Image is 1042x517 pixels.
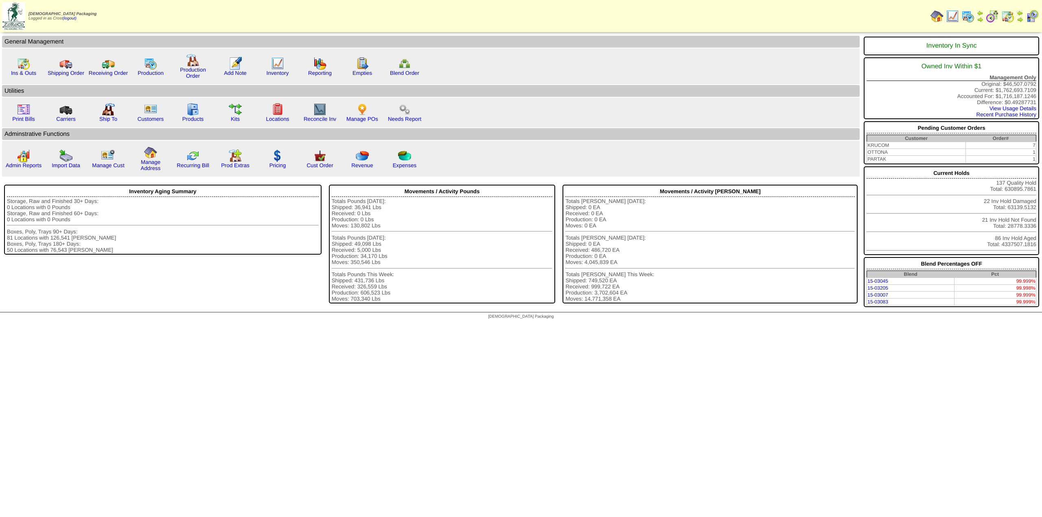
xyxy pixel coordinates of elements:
a: Add Note [224,70,247,76]
a: Prod Extras [221,162,250,168]
a: Products [182,116,204,122]
img: prodextras.gif [229,149,242,162]
td: PARTAK [867,156,965,163]
img: home.gif [930,10,943,23]
td: KRUCOM [867,142,965,149]
td: OTTONA [867,149,965,156]
img: pie_chart.png [356,149,369,162]
img: arrowleft.gif [1017,10,1023,16]
img: arrowleft.gif [977,10,983,16]
img: dollar.gif [271,149,284,162]
img: home.gif [144,146,157,159]
img: workflow.gif [229,103,242,116]
div: Inventory Aging Summary [7,186,319,197]
a: Production Order [180,67,206,79]
th: Pct [954,271,1036,278]
td: Utilities [2,85,860,97]
div: Totals [PERSON_NAME] [DATE]: Shipped: 0 EA Received: 0 EA Production: 0 EA Moves: 0 EA Totals [PE... [565,198,855,302]
div: Owned Inv Within $1 [867,59,1036,74]
a: Expenses [393,162,417,168]
a: 15-03007 [867,292,888,298]
th: Blend [867,271,954,278]
a: View Usage Details [989,105,1036,111]
img: locations.gif [271,103,284,116]
td: Adminstrative Functions [2,128,860,140]
th: Customer [867,135,965,142]
div: Storage, Raw and Finished 30+ Days: 0 Locations with 0 Pounds Storage, Raw and Finished 60+ Days:... [7,198,319,253]
a: Pricing [269,162,286,168]
div: Current Holds [867,168,1036,179]
a: Manage Cust [92,162,124,168]
img: calendarblend.gif [986,10,999,23]
div: Blend Percentages OFF [867,259,1036,269]
img: graph.gif [313,57,326,70]
a: Manage POs [346,116,378,122]
div: Pending Customer Orders [867,123,1036,133]
img: calendarinout.gif [17,57,30,70]
a: Customers [138,116,164,122]
td: 1 [965,156,1036,163]
a: Needs Report [388,116,421,122]
img: truck3.gif [59,103,72,116]
td: General Management [2,36,860,48]
div: Management Only [867,74,1036,81]
img: calendarprod.gif [961,10,974,23]
img: cust_order.png [313,149,326,162]
div: Movements / Activity [PERSON_NAME] [565,186,855,197]
th: Order# [965,135,1036,142]
div: Movements / Activity Pounds [332,186,553,197]
a: Admin Reports [6,162,42,168]
img: workflow.png [398,103,411,116]
a: Reporting [308,70,332,76]
a: Inventory [267,70,289,76]
td: 99.999% [954,292,1036,299]
img: po.png [356,103,369,116]
img: factory.gif [186,54,199,67]
a: Print Bills [12,116,35,122]
a: Recent Purchase History [976,111,1036,118]
a: Empties [352,70,372,76]
img: managecust.png [101,149,116,162]
img: arrowright.gif [977,16,983,23]
td: 7 [965,142,1036,149]
a: Ins & Outs [11,70,36,76]
img: pie_chart2.png [398,149,411,162]
td: 99.999% [954,278,1036,285]
div: 137 Quality Hold Total: 630895.7861 22 Inv Hold Damaged Total: 63139.5132 21 Inv Hold Not Found T... [864,166,1039,255]
a: Ship To [99,116,117,122]
a: Cust Order [306,162,333,168]
img: graph2.png [17,149,30,162]
td: 1 [965,149,1036,156]
img: orders.gif [229,57,242,70]
img: truck2.gif [102,57,115,70]
a: 15-03205 [867,285,888,291]
a: Recurring Bill [177,162,209,168]
a: Shipping Order [48,70,84,76]
img: line_graph2.gif [313,103,326,116]
a: Carriers [56,116,75,122]
img: arrowright.gif [1017,16,1023,23]
img: network.png [398,57,411,70]
img: truck.gif [59,57,72,70]
img: calendarcustomer.gif [1026,10,1039,23]
img: line_graph.gif [271,57,284,70]
img: zoroco-logo-small.webp [2,2,25,30]
a: Locations [266,116,289,122]
img: cabinet.gif [186,103,199,116]
img: line_graph.gif [946,10,959,23]
span: [DEMOGRAPHIC_DATA] Packaging [28,12,96,16]
a: Receiving Order [89,70,128,76]
span: [DEMOGRAPHIC_DATA] Packaging [488,314,554,319]
img: calendarprod.gif [144,57,157,70]
a: Manage Address [141,159,161,171]
span: Logged in as Crost [28,12,96,21]
div: Inventory In Sync [867,38,1036,54]
a: Kits [231,116,240,122]
a: Production [138,70,164,76]
img: invoice2.gif [17,103,30,116]
img: reconcile.gif [186,149,199,162]
img: factory2.gif [102,103,115,116]
td: 99.999% [954,299,1036,305]
a: Revenue [351,162,373,168]
div: Original: $46,507.0792 Current: $1,762,693.7109 Accounted For: $1,716,187.1246 Difference: $0.492... [864,57,1039,119]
